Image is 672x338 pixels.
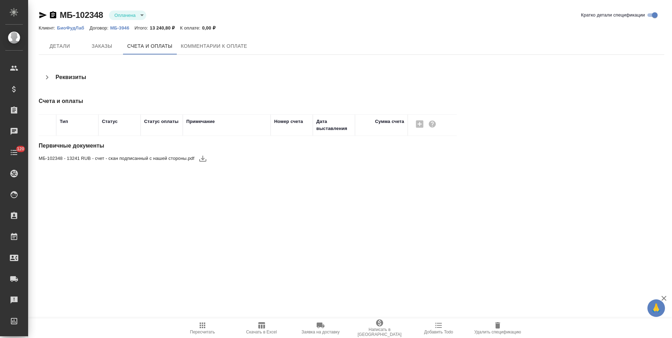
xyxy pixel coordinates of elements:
span: 120 [13,145,28,152]
button: Скопировать ссылку для ЯМессенджера [39,11,47,19]
span: МБ-102348 - 13241 RUB - счет - скан подписанный с нашей стороны.pdf [39,155,194,162]
div: Номер счета [274,118,303,125]
h4: Реквизиты [56,73,86,82]
span: Комментарии к оплате [181,42,247,51]
p: Договор: [90,25,110,31]
button: Скопировать ссылку [49,11,57,19]
p: К оплате: [180,25,202,31]
button: 🙏 [647,299,665,317]
p: 0,00 ₽ [202,25,221,31]
span: Счета и оплаты [127,42,173,51]
span: Заказы [85,42,119,51]
p: 13 240,80 ₽ [150,25,180,31]
h4: Первичные документы [39,142,456,150]
div: Статус оплаты [144,118,179,125]
button: Оплачена [112,12,138,18]
div: Тип [60,118,68,125]
p: Клиент: [39,25,57,31]
a: БиоФудЛаб [57,25,90,31]
a: 120 [2,144,26,161]
div: Сумма счета [375,118,404,125]
h4: Счета и оплаты [39,97,456,105]
div: Оплачена [109,11,146,20]
a: МБ-3946 [110,25,134,31]
div: Примечание [186,118,215,125]
div: Статус [102,118,118,125]
span: Кратко детали спецификации [581,12,645,19]
span: 🙏 [650,301,662,316]
a: МБ-102348 [60,10,103,20]
div: Дата выставления [316,118,351,132]
p: Итого: [135,25,150,31]
span: Детали [43,42,77,51]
